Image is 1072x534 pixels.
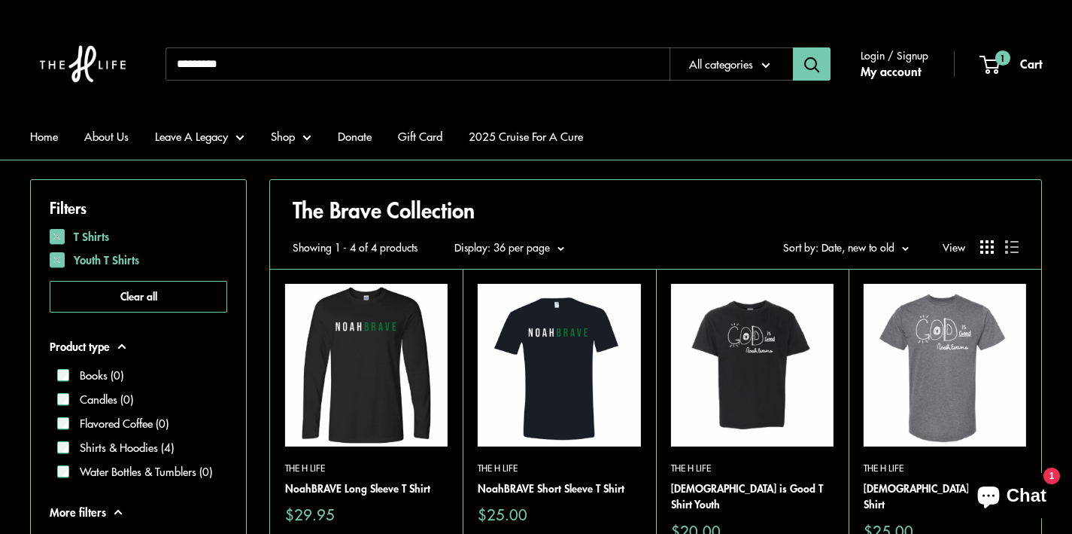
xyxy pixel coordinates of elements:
img: God is Good T Shirt [864,284,1026,447]
a: [DEMOGRAPHIC_DATA] is Good T Shirt [864,481,1026,513]
a: The H Life [478,462,640,476]
a: NoahBRAVE Short Sleeve T Shirt [478,481,640,497]
label: Candles (0) [69,391,133,408]
label: T Shirts [50,225,227,249]
a: The H Life [864,462,1026,476]
a: About Us [84,126,129,147]
a: Gift Card [398,126,442,147]
a: God is Good T Shirt YouthGod is Good T Shirt Youth [671,284,834,447]
button: Display products as grid [980,240,994,254]
a: The H Life [671,462,834,476]
span: $25.00 [478,507,527,522]
a: God is Good T ShirtGod is Good T Shirt [864,284,1026,447]
img: NoahBRAVE Long Sleeve T Shirt [285,284,448,447]
span: Showing 1 - 4 of 4 products [293,237,418,257]
label: Books (0) [69,367,123,384]
button: Search [793,47,831,81]
span: Login / Signup [861,45,928,65]
a: NoahBRAVE Long Sleeve T Shirt [285,481,448,497]
span: $29.95 [285,507,335,522]
a: The H Life [285,462,448,476]
span: Sort by: Date, new to old [783,240,894,255]
img: The H Life [30,15,135,113]
span: Cart [1020,54,1042,72]
span: Display: 36 per page [454,240,550,255]
p: Filters [50,194,227,221]
a: Leave A Legacy [155,126,244,147]
img: God is Good T Shirt Youth [671,284,834,447]
button: Display: 36 per page [454,237,564,257]
a: Home [30,126,58,147]
label: Flavored Coffee (0) [69,415,169,432]
a: [DEMOGRAPHIC_DATA] is Good T Shirt Youth [671,481,834,513]
a: Shop [271,126,311,147]
button: Sort by: Date, new to old [783,237,909,257]
a: Donate [338,126,372,147]
label: Youth T Shirts [50,249,227,272]
input: Search... [166,47,670,81]
span: View [943,237,965,257]
a: 1 Cart [981,53,1042,75]
button: More filters [50,502,227,523]
button: Clear all [50,281,227,313]
button: Display products as list [1005,240,1019,254]
span: 1 [995,50,1010,66]
a: My account [861,60,921,83]
a: 2025 Cruise For A Cure [469,126,583,147]
label: Shirts & Hoodies (4) [69,439,174,456]
img: NoahBRAVE Short Sleeve T Shirt [478,284,640,447]
label: Water Bottles & Tumblers (0) [69,463,212,481]
button: Product type [50,336,227,357]
h1: The Brave Collection [293,195,1019,225]
inbox-online-store-chat: Shopify online store chat [964,473,1060,522]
